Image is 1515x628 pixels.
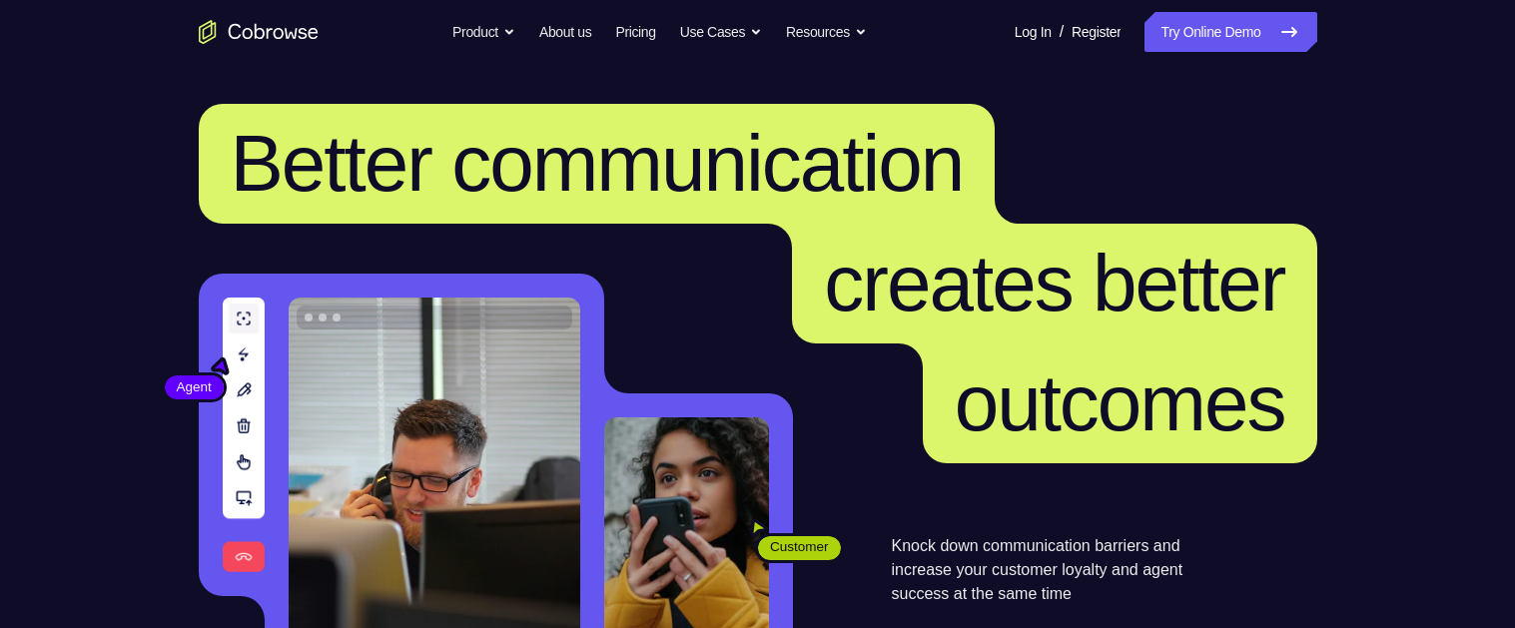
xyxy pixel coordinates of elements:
button: Resources [786,12,867,52]
span: / [1060,20,1064,44]
a: About us [539,12,591,52]
a: Log In [1015,12,1052,52]
a: Go to the home page [199,20,319,44]
button: Product [452,12,515,52]
a: Register [1072,12,1121,52]
p: Knock down communication barriers and increase your customer loyalty and agent success at the sam... [892,534,1218,606]
span: creates better [824,239,1284,327]
span: outcomes [955,358,1285,447]
button: Use Cases [680,12,762,52]
a: Pricing [615,12,655,52]
span: Better communication [231,119,964,208]
a: Try Online Demo [1144,12,1316,52]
